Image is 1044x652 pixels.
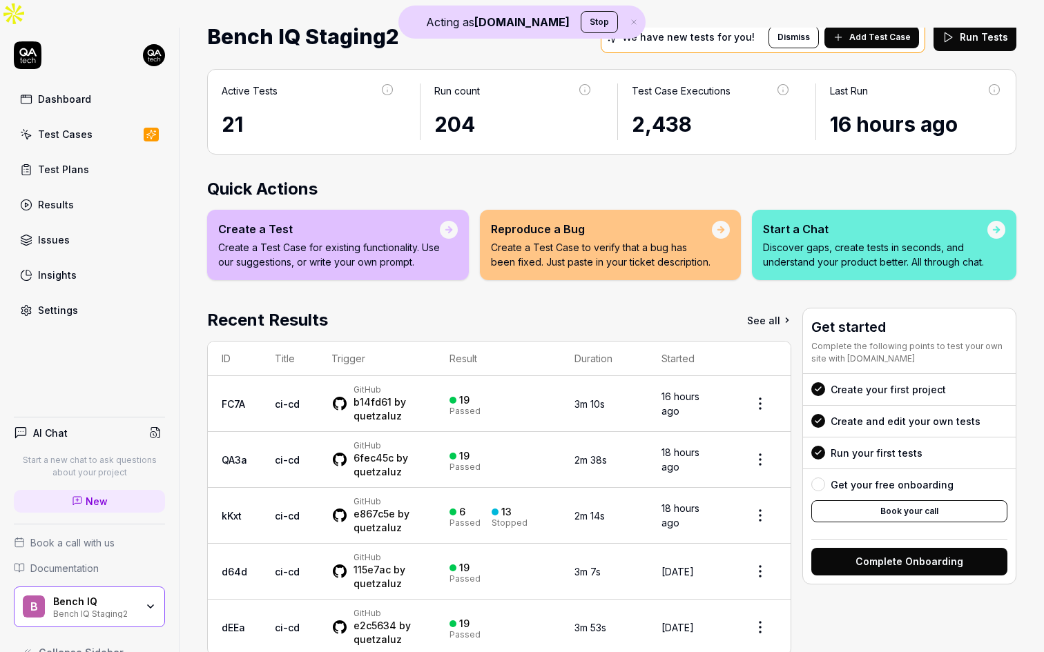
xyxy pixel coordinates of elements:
a: ci-cd [275,510,300,522]
div: GitHub [354,496,422,507]
a: dEEa [222,622,245,633]
a: Results [14,191,165,218]
a: quetzaluz [354,633,402,645]
button: Dismiss [768,26,819,48]
div: Reproduce a Bug [491,221,712,237]
div: Results [38,197,74,212]
th: Result [436,342,561,376]
time: 3m 10s [574,398,605,410]
time: [DATE] [661,622,694,633]
div: 21 [222,109,395,140]
div: by [354,507,422,535]
a: Test Cases [14,121,165,148]
span: B [23,595,45,618]
th: Title [261,342,318,376]
time: 16 hours ago [830,112,958,137]
div: by [354,395,422,423]
div: Settings [38,303,78,317]
div: Run count [434,83,480,98]
div: Bench IQ [53,595,136,608]
button: Book your call [811,500,1007,522]
th: Trigger [318,342,436,376]
a: Test Plans [14,156,165,183]
div: Test Case Executions [632,83,731,98]
div: Test Plans [38,162,89,177]
div: Start a Chat [763,221,987,237]
p: We have new tests for you! [622,32,755,42]
button: Complete Onboarding [811,548,1007,575]
time: [DATE] [661,566,694,577]
a: d64d [222,566,247,577]
div: Active Tests [222,83,278,98]
a: Book a call with us [14,535,165,550]
th: ID [208,342,261,376]
div: Create and edit your own tests [831,414,980,428]
div: Passed [449,519,481,527]
time: 16 hours ago [661,391,699,417]
div: 19 [459,394,470,406]
div: Issues [38,233,70,247]
a: Dashboard [14,86,165,112]
h2: Quick Actions [207,177,1016,201]
a: Issues [14,226,165,253]
a: quetzaluz [354,466,402,477]
div: 19 [459,618,470,630]
div: 2,438 [632,109,791,140]
a: ci-cd [275,398,300,410]
div: GitHub [354,552,422,563]
a: Settings [14,297,165,324]
button: Stop [581,11,618,33]
p: Start a new chat to ask questions about your project [14,454,165,479]
div: Bench IQ Staging2 [53,607,136,618]
div: by [354,451,422,479]
div: GitHub [354,384,422,395]
h2: Recent Results [207,308,328,333]
button: Add Test Case [824,26,919,48]
time: 18 hours ago [661,446,699,473]
div: Dashboard [38,92,91,106]
span: Add Test Case [849,31,911,43]
time: 2m 38s [574,454,607,466]
a: e2c5634 [354,620,396,631]
div: Insights [38,268,77,282]
div: Passed [449,575,481,583]
h4: AI Chat [33,426,68,440]
span: Book a call with us [30,535,115,550]
div: 19 [459,562,470,574]
a: New [14,490,165,513]
a: See all [747,308,791,333]
img: 7ccf6c19-61ad-4a6c-8811-018b02a1b829.jpg [143,44,165,66]
time: 3m 7s [574,566,601,577]
div: 19 [459,450,470,462]
div: by [354,563,422,591]
div: 204 [434,109,593,140]
div: Passed [449,407,481,415]
a: kKxt [222,510,242,522]
time: 2m 14s [574,510,605,522]
a: 6fec45c [354,452,394,464]
a: e867c5e [354,508,395,520]
div: Passed [449,463,481,471]
div: Last Run [830,83,868,98]
th: Started [648,342,730,376]
a: quetzaluz [354,577,402,589]
div: Passed [449,631,481,639]
a: b14fd61 [354,396,391,408]
p: Create a Test Case to verify that a bug has been fixed. Just paste in your ticket description. [491,240,712,269]
a: ci-cd [275,622,300,633]
a: Insights [14,261,165,288]
div: GitHub [354,608,422,619]
button: BBench IQBench IQ Staging2 [14,586,165,628]
h3: Get started [811,317,1007,337]
a: 115e7ac [354,564,391,575]
a: ci-cd [275,566,300,577]
span: Bench IQ Staging2 [207,19,398,55]
div: Test Cases [38,127,93,141]
a: quetzaluz [354,410,402,422]
a: FC7A [222,398,245,410]
span: New [86,494,108,508]
time: 3m 53s [574,622,606,633]
div: Create a Test [218,221,440,237]
div: GitHub [354,440,422,451]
